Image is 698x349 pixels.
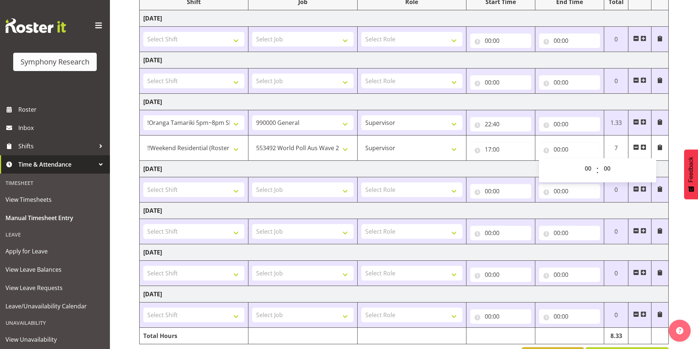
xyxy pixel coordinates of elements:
[596,161,599,179] span: :
[18,159,95,170] span: Time & Attendance
[2,190,108,209] a: View Timesheets
[470,309,531,324] input: Click to select...
[2,279,108,297] a: View Leave Requests
[470,75,531,90] input: Click to select...
[5,282,104,293] span: View Leave Requests
[5,301,104,312] span: Leave/Unavailability Calendar
[539,142,600,157] input: Click to select...
[684,149,698,199] button: Feedback - Show survey
[5,264,104,275] span: View Leave Balances
[604,27,628,52] td: 0
[2,330,108,349] a: View Unavailability
[2,227,108,242] div: Leave
[140,286,669,302] td: [DATE]
[470,117,531,131] input: Click to select...
[2,260,108,279] a: View Leave Balances
[539,117,600,131] input: Click to select...
[676,327,683,334] img: help-xxl-2.png
[604,110,628,135] td: 1.33
[140,244,669,261] td: [DATE]
[539,226,600,240] input: Click to select...
[5,334,104,345] span: View Unavailability
[604,177,628,203] td: 0
[539,184,600,198] input: Click to select...
[604,302,628,328] td: 0
[140,94,669,110] td: [DATE]
[604,68,628,94] td: 0
[140,161,669,177] td: [DATE]
[470,267,531,282] input: Click to select...
[140,52,669,68] td: [DATE]
[539,267,600,282] input: Click to select...
[18,104,106,115] span: Roster
[140,328,248,344] td: Total Hours
[470,226,531,240] input: Click to select...
[2,175,108,190] div: Timesheet
[539,33,600,48] input: Click to select...
[539,309,600,324] input: Click to select...
[470,142,531,157] input: Click to select...
[5,194,104,205] span: View Timesheets
[2,297,108,315] a: Leave/Unavailability Calendar
[5,246,104,257] span: Apply for Leave
[5,212,104,223] span: Manual Timesheet Entry
[2,315,108,330] div: Unavailability
[140,10,669,27] td: [DATE]
[604,135,628,161] td: 7
[688,157,694,182] span: Feedback
[470,33,531,48] input: Click to select...
[2,242,108,260] a: Apply for Leave
[5,18,66,33] img: Rosterit website logo
[470,184,531,198] input: Click to select...
[604,219,628,244] td: 0
[18,141,95,152] span: Shifts
[18,122,106,133] span: Inbox
[2,209,108,227] a: Manual Timesheet Entry
[539,75,600,90] input: Click to select...
[140,203,669,219] td: [DATE]
[21,56,89,67] div: Symphony Research
[604,261,628,286] td: 0
[604,328,628,344] td: 8.33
